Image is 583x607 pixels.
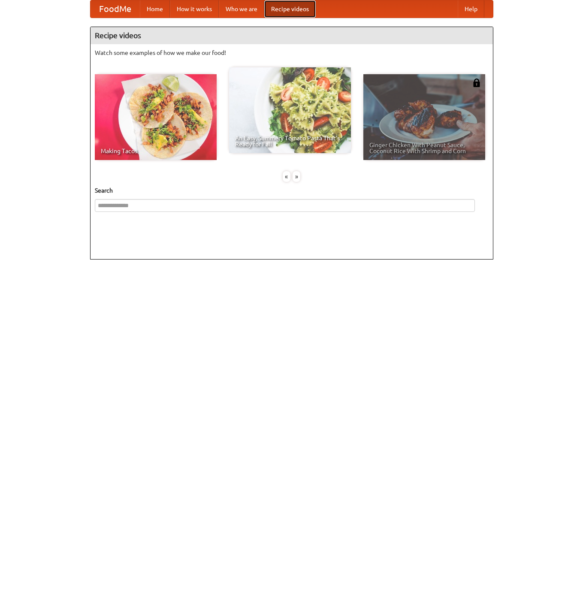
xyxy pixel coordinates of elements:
span: An Easy, Summery Tomato Pasta That's Ready for Fall [235,135,345,147]
a: Who we are [219,0,264,18]
h4: Recipe videos [91,27,493,44]
a: Recipe videos [264,0,316,18]
a: Home [140,0,170,18]
h5: Search [95,186,489,195]
span: Making Tacos [101,148,211,154]
a: FoodMe [91,0,140,18]
a: An Easy, Summery Tomato Pasta That's Ready for Fall [229,67,351,153]
a: Making Tacos [95,74,217,160]
p: Watch some examples of how we make our food! [95,48,489,57]
div: » [293,171,300,182]
img: 483408.png [472,79,481,87]
div: « [283,171,290,182]
a: How it works [170,0,219,18]
a: Help [458,0,484,18]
